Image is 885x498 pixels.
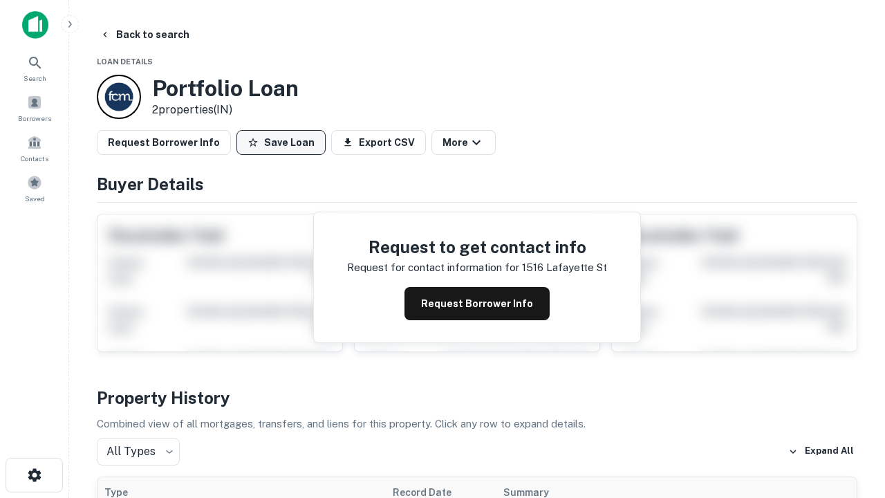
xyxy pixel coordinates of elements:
h4: Request to get contact info [347,234,607,259]
p: Request for contact information for [347,259,519,276]
span: Loan Details [97,57,153,66]
button: Request Borrower Info [97,130,231,155]
span: Saved [25,193,45,204]
button: Back to search [94,22,195,47]
span: Borrowers [18,113,51,124]
span: Search [24,73,46,84]
a: Contacts [4,129,65,167]
img: capitalize-icon.png [22,11,48,39]
a: Search [4,49,65,86]
h4: Property History [97,385,857,410]
button: More [431,130,496,155]
button: Save Loan [236,130,326,155]
h3: Portfolio Loan [152,75,299,102]
p: 2 properties (IN) [152,102,299,118]
span: Contacts [21,153,48,164]
p: 1516 lafayette st [522,259,607,276]
button: Expand All [785,441,857,462]
a: Saved [4,169,65,207]
h4: Buyer Details [97,172,857,196]
button: Export CSV [331,130,426,155]
a: Borrowers [4,89,65,127]
iframe: Chat Widget [816,387,885,454]
button: Request Borrower Info [404,287,550,320]
div: All Types [97,438,180,465]
p: Combined view of all mortgages, transfers, and liens for this property. Click any row to expand d... [97,416,857,432]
